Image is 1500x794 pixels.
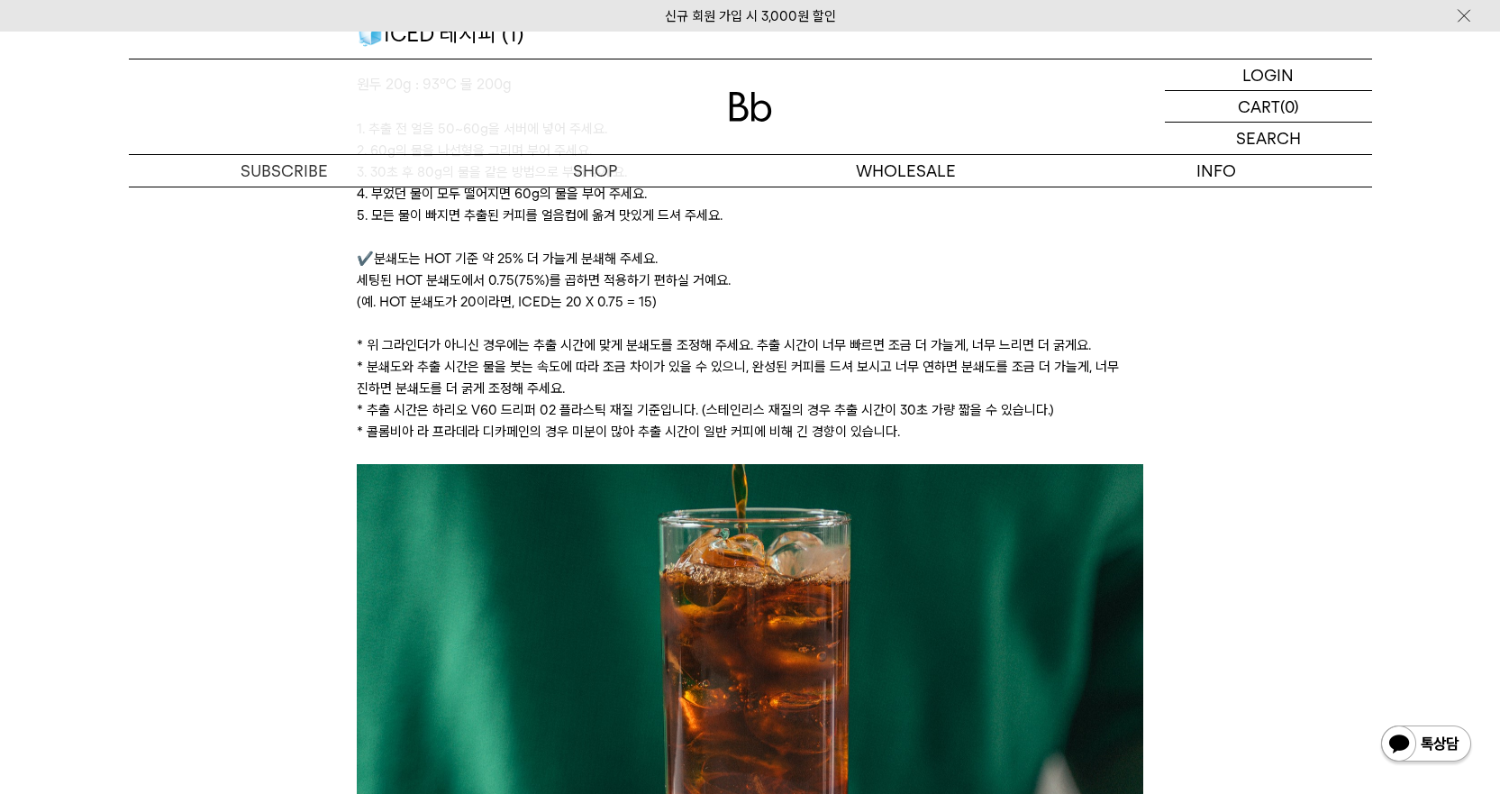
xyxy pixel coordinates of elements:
img: 카카오톡 채널 1:1 채팅 버튼 [1379,724,1473,767]
a: SHOP [440,155,750,187]
a: 신규 회원 가입 시 3,000원 할인 [665,8,836,24]
img: 로고 [729,92,772,122]
a: SUBSCRIBE [129,155,440,187]
p: WHOLESALE [750,155,1061,187]
p: (0) [1280,91,1299,122]
a: LOGIN [1165,59,1372,91]
p: LOGIN [1242,59,1294,90]
p: * 위 그라인더가 아니신 경우에는 추출 시간에 맞게 분쇄도를 조정해 주세요. 추출 시간이 너무 빠르면 조금 더 가늘게, 너무 느리면 더 굵게요. [357,334,1143,356]
p: 4. 부었던 물이 모두 떨어지면 60g의 물을 부어 주세요. [357,183,1143,205]
p: INFO [1061,155,1372,187]
p: * 추출 시간은 하리오 V60 드리퍼 02 플라스틱 재질 기준입니다. (스테인리스 재질의 경우 추출 시간이 30초 가량 짧을 수 있습니다.) [357,399,1143,421]
p: * 분쇄도와 추출 시간은 물을 붓는 속도에 따라 조금 차이가 있을 수 있으니, 완성된 커피를 드셔 보시고 너무 연하면 분쇄도를 조금 더 가늘게, 너무 진하면 분쇄도를 더 굵게... [357,356,1143,399]
p: CART [1238,91,1280,122]
p: 5. 모든 물이 빠지면 추출된 커피를 얼음컵에 옮겨 맛있게 드셔 주세요. [357,205,1143,226]
p: * 콜롬비아 라 프라데라 디카페인의 경우 미분이 많아 추출 시간이 일반 커피에 비해 긴 경향이 있습니다. [357,421,1143,443]
a: CART (0) [1165,91,1372,123]
p: ✔️분쇄도는 HOT 기준 약 25% 더 가늘게 분쇄해 주세요. 세팅된 HOT 분쇄도에서 0.75(75%)를 곱하면 적용하기 편하실 거예요. (예. HOT 분쇄도가 20이라면,... [357,248,1143,313]
p: SEARCH [1236,123,1301,154]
